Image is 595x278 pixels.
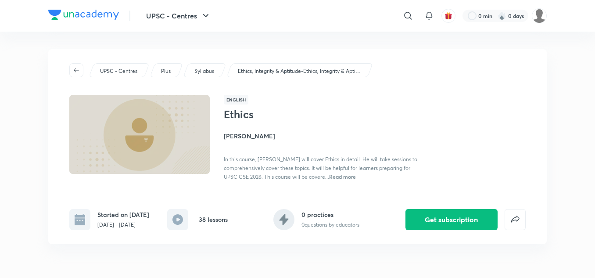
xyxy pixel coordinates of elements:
a: Company Logo [48,10,119,22]
h6: 38 lessons [199,215,228,224]
p: Plus [161,67,171,75]
a: Plus [160,67,172,75]
img: streak [498,11,506,20]
img: Thumbnail [68,94,211,175]
p: UPSC - Centres [100,67,137,75]
img: amit tripathi [532,8,547,23]
a: UPSC - Centres [99,67,139,75]
button: Get subscription [405,209,498,230]
button: UPSC - Centres [141,7,216,25]
span: In this course, [PERSON_NAME] will cover Ethics in detail. He will take sessions to comprehensive... [224,156,417,180]
p: 0 questions by educators [301,221,359,229]
h1: Ethics [224,108,367,121]
button: false [505,209,526,230]
a: Ethics, Integrity & Aptitude-Ethics, Integrity & Aptitude [237,67,362,75]
span: Read more [329,173,356,180]
p: [DATE] - [DATE] [97,221,149,229]
img: Company Logo [48,10,119,20]
p: Syllabus [194,67,214,75]
p: Ethics, Integrity & Aptitude-Ethics, Integrity & Aptitude [238,67,361,75]
img: avatar [444,12,452,20]
h4: [PERSON_NAME] [224,131,420,141]
h6: Started on [DATE] [97,210,149,219]
button: avatar [441,9,455,23]
a: Syllabus [193,67,216,75]
h6: 0 practices [301,210,359,219]
span: English [224,95,248,105]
